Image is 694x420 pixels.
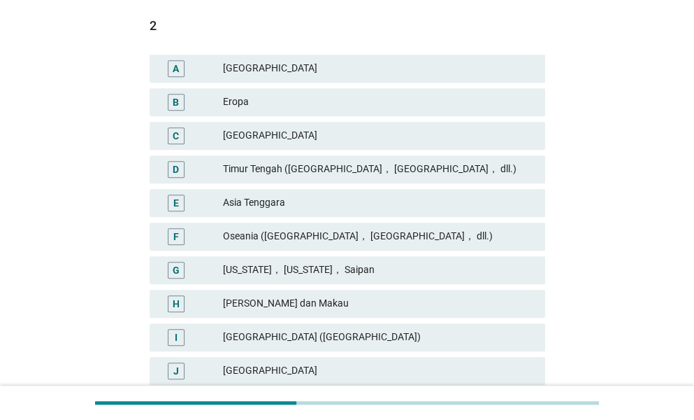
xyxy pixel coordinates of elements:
div: Oseania ([GEOGRAPHIC_DATA]， [GEOGRAPHIC_DATA]， dll.) [223,228,534,245]
div: [GEOGRAPHIC_DATA] [223,60,534,77]
div: Asia Tenggara [223,195,534,211]
div: J [173,363,179,378]
div: I [175,330,178,344]
div: B [173,94,179,109]
div: G [173,262,180,277]
div: E [173,195,179,210]
div: D [173,162,179,176]
div: 2 [150,16,545,35]
div: H [173,296,180,311]
div: A [173,61,179,76]
div: [GEOGRAPHIC_DATA] [223,127,534,144]
div: F [173,229,179,244]
div: [GEOGRAPHIC_DATA] [223,363,534,379]
div: [US_STATE]， [US_STATE]， Saipan [223,262,534,279]
div: Eropa [223,94,534,111]
div: C [173,128,179,143]
div: [PERSON_NAME] dan Makau [223,295,534,312]
div: Timur Tengah ([GEOGRAPHIC_DATA]， [GEOGRAPHIC_DATA]， dll.) [223,161,534,178]
div: [GEOGRAPHIC_DATA] ([GEOGRAPHIC_DATA]) [223,329,534,346]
